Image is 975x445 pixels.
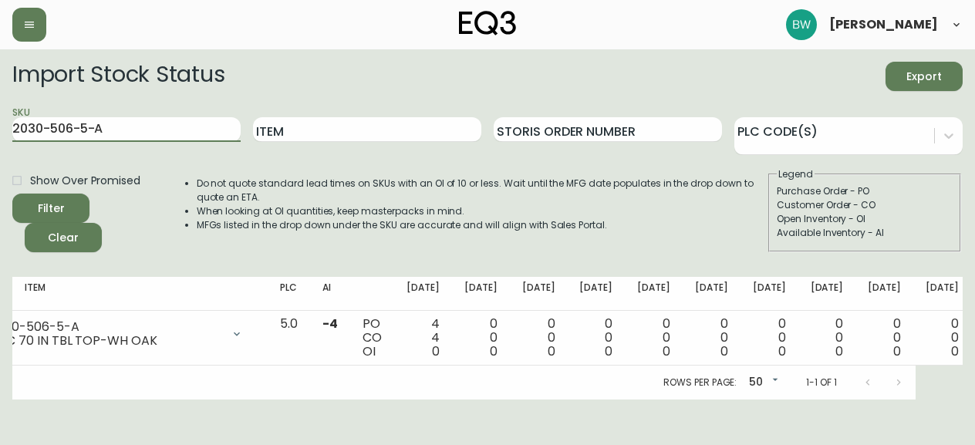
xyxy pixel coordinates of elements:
th: [DATE] [798,277,856,311]
span: 0 [490,342,498,360]
div: 50 [743,370,781,396]
th: AI [310,277,350,311]
p: Rows per page: [663,376,737,389]
div: 0 0 [522,317,555,359]
span: 0 [432,342,440,360]
span: 0 [893,342,901,360]
button: Filter [12,194,89,223]
span: -4 [322,315,338,332]
div: 0 0 [926,317,959,359]
div: 0 0 [811,317,844,359]
li: Do not quote standard lead times on SKUs with an OI of 10 or less. Wait until the MFG date popula... [197,177,767,204]
div: 0 0 [579,317,612,359]
th: [DATE] [913,277,971,311]
span: [PERSON_NAME] [829,19,938,31]
td: 5.0 [268,311,310,366]
span: 0 [778,342,786,360]
th: [DATE] [567,277,625,311]
div: Open Inventory - OI [777,212,953,226]
span: OI [363,342,376,360]
th: [DATE] [855,277,913,311]
div: 0 0 [868,317,901,359]
span: Show Over Promised [30,173,140,189]
div: PO CO [363,317,382,359]
legend: Legend [777,167,815,181]
div: Customer Order - CO [777,198,953,212]
span: 0 [835,342,843,360]
span: 0 [720,342,728,360]
div: Purchase Order - PO [777,184,953,198]
span: 0 [663,342,670,360]
th: [DATE] [741,277,798,311]
button: Clear [25,223,102,252]
div: 0 0 [695,317,728,359]
p: 1-1 of 1 [806,376,837,389]
img: 7b75157fabbcd422b2f830af70e21378 [786,9,817,40]
span: Clear [37,228,89,248]
span: Export [898,67,950,86]
span: 0 [548,342,555,360]
button: Export [886,62,963,91]
div: 0 0 [464,317,498,359]
div: 4 4 [407,317,440,359]
img: logo [459,11,516,35]
li: When looking at OI quantities, keep masterpacks in mind. [197,204,767,218]
th: [DATE] [452,277,510,311]
h2: Import Stock Status [12,62,224,91]
li: MFGs listed in the drop down under the SKU are accurate and will align with Sales Portal. [197,218,767,232]
span: 0 [605,342,612,360]
th: [DATE] [394,277,452,311]
th: [DATE] [510,277,568,311]
div: 0 0 [637,317,670,359]
th: [DATE] [683,277,741,311]
th: Item [12,277,315,311]
div: Available Inventory - AI [777,226,953,240]
th: [DATE] [625,277,683,311]
div: 0 0 [753,317,786,359]
span: 0 [951,342,959,360]
th: PLC [268,277,310,311]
